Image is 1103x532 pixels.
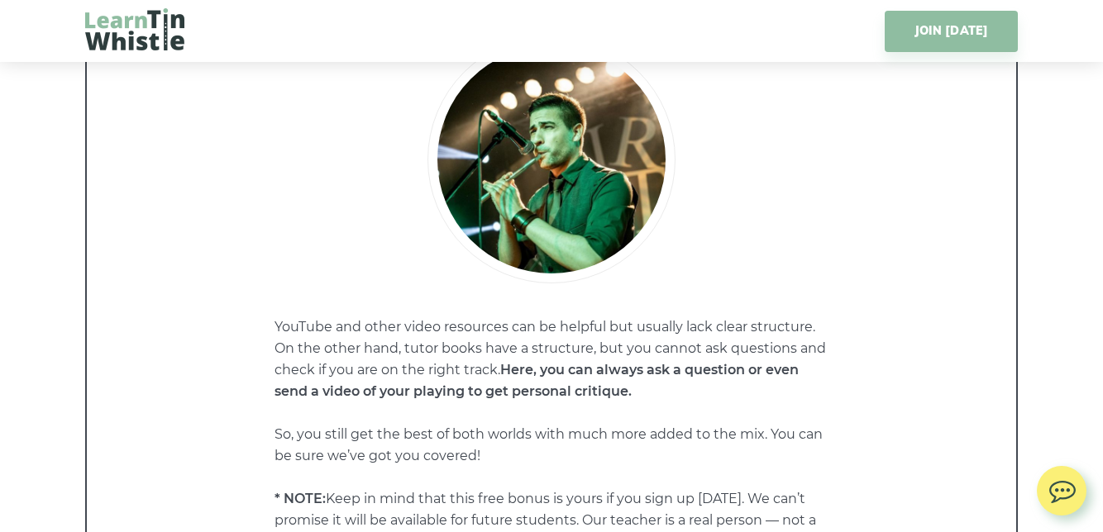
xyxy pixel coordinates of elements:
[885,11,1018,52] a: JOIN [DATE]
[85,8,184,50] img: LearnTinWhistle.com
[1037,466,1086,508] img: chat.svg
[275,491,326,506] strong: * NOTE:
[275,362,799,399] strong: Here, you can always ask a question or even send a video of your playing to get personal critique.
[427,36,676,283] img: bojan-whistle-portrait.jpg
